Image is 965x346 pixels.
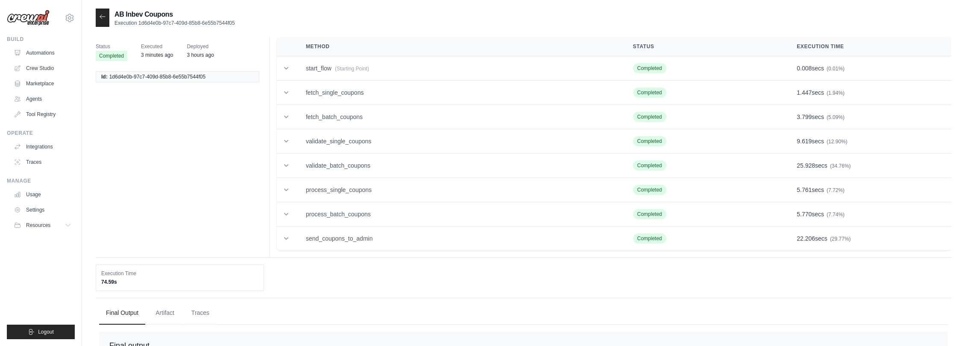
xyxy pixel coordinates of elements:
[10,203,75,217] a: Settings
[187,52,214,58] time: September 16, 2025 at 10:21 GMT-3
[633,112,666,122] span: Completed
[633,209,666,219] span: Completed
[185,302,216,325] button: Traces
[7,177,75,184] div: Manage
[786,56,951,81] td: secs
[827,114,845,120] span: (5.09%)
[7,130,75,137] div: Operate
[296,37,623,56] th: Method
[26,222,50,229] span: Resources
[10,61,75,75] a: Crew Studio
[99,302,145,325] button: Final Output
[10,218,75,232] button: Resources
[296,105,623,129] td: fetch_batch_coupons
[797,89,812,96] span: 1.447
[10,77,75,90] a: Marketplace
[101,279,258,285] dd: 74.59s
[797,138,812,145] span: 9.619
[786,129,951,154] td: secs
[109,73,206,80] span: 1d6d4e0b-97c7-409d-85b8-6e55b7544f05
[10,108,75,121] a: Tool Registry
[7,36,75,43] div: Build
[633,136,666,146] span: Completed
[633,63,666,73] span: Completed
[797,113,812,120] span: 3.799
[101,73,108,80] span: Id:
[797,65,812,72] span: 0.008
[296,178,623,202] td: process_single_coupons
[149,302,181,325] button: Artifact
[10,188,75,201] a: Usage
[141,52,173,58] time: September 16, 2025 at 13:15 GMT-3
[187,42,214,51] span: Deployed
[827,187,845,193] span: (7.72%)
[786,81,951,105] td: secs
[797,162,815,169] span: 25.928
[827,90,845,96] span: (1.94%)
[797,211,812,218] span: 5.770
[830,163,851,169] span: (34.76%)
[10,140,75,154] a: Integrations
[633,87,666,98] span: Completed
[10,46,75,60] a: Automations
[296,202,623,227] td: process_batch_coupons
[114,9,235,20] h2: AB Inbev Coupons
[296,81,623,105] td: fetch_single_coupons
[797,186,812,193] span: 5.761
[786,202,951,227] td: secs
[786,37,951,56] th: Execution Time
[10,155,75,169] a: Traces
[296,56,623,81] td: start_flow
[38,329,54,335] span: Logout
[827,66,845,72] span: (0.01%)
[786,227,951,251] td: secs
[114,20,235,26] p: Execution 1d6d4e0b-97c7-409d-85b8-6e55b7544f05
[141,42,173,51] span: Executed
[797,235,815,242] span: 22.206
[786,154,951,178] td: secs
[827,139,848,145] span: (12.90%)
[633,233,666,244] span: Completed
[623,37,787,56] th: Status
[786,105,951,129] td: secs
[633,160,666,171] span: Completed
[296,154,623,178] td: validate_batch_coupons
[7,10,50,26] img: Logo
[7,325,75,339] button: Logout
[296,129,623,154] td: validate_single_coupons
[335,66,369,72] span: (Starting Point)
[10,92,75,106] a: Agents
[101,270,258,277] dt: Execution Time
[96,51,127,61] span: Completed
[96,42,127,51] span: Status
[633,185,666,195] span: Completed
[296,227,623,251] td: send_coupons_to_admin
[786,178,951,202] td: secs
[830,236,851,242] span: (29.77%)
[827,212,845,218] span: (7.74%)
